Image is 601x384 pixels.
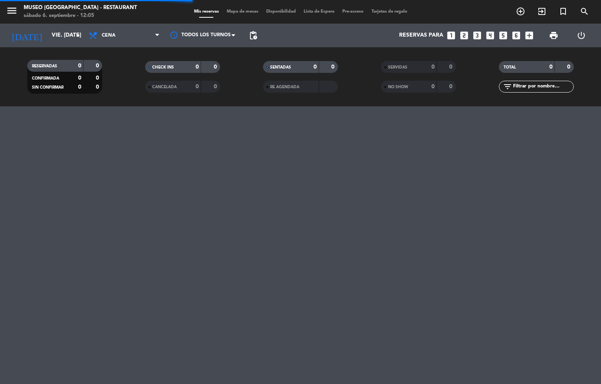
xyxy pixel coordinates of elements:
span: SIN CONFIRMAR [32,85,63,89]
strong: 0 [78,75,81,81]
i: looks_two [459,30,469,41]
strong: 0 [431,64,435,70]
button: menu [6,5,18,19]
span: Tarjetas de regalo [368,9,411,14]
input: Filtrar por nombre... [512,82,573,91]
i: arrow_drop_down [73,31,83,40]
span: Disponibilidad [262,9,300,14]
span: Reservas para [399,32,443,39]
strong: 0 [314,64,317,70]
div: sábado 6. septiembre - 12:05 [24,12,137,20]
span: RE AGENDADA [270,85,299,89]
i: exit_to_app [537,7,547,16]
i: looks_one [446,30,456,41]
span: TOTAL [504,65,516,69]
strong: 0 [431,84,435,89]
i: looks_4 [485,30,495,41]
i: turned_in_not [558,7,568,16]
strong: 0 [78,63,81,69]
i: add_box [524,30,534,41]
span: Lista de Espera [300,9,338,14]
i: power_settings_new [577,31,586,40]
span: SERVIDAS [388,65,407,69]
span: print [549,31,558,40]
i: looks_5 [498,30,508,41]
strong: 0 [96,84,101,90]
span: Cena [102,33,116,38]
span: Mis reservas [190,9,223,14]
span: NO SHOW [388,85,408,89]
span: Pre-acceso [338,9,368,14]
strong: 0 [549,64,552,70]
strong: 0 [96,63,101,69]
i: menu [6,5,18,17]
i: filter_list [503,82,512,91]
span: CANCELADA [152,85,177,89]
strong: 0 [214,84,218,89]
i: [DATE] [6,27,48,44]
i: looks_3 [472,30,482,41]
span: SENTADAS [270,65,291,69]
span: CHECK INS [152,65,174,69]
strong: 0 [78,84,81,90]
div: Museo [GEOGRAPHIC_DATA] - Restaurant [24,4,137,12]
strong: 0 [196,84,199,89]
strong: 0 [331,64,336,70]
strong: 0 [449,84,454,89]
strong: 0 [196,64,199,70]
strong: 0 [96,75,101,81]
strong: 0 [449,64,454,70]
i: search [580,7,589,16]
i: looks_6 [511,30,521,41]
span: RESERVADAS [32,64,57,68]
div: LOG OUT [567,24,595,47]
span: pending_actions [248,31,258,40]
span: Mapa de mesas [223,9,262,14]
strong: 0 [567,64,572,70]
strong: 0 [214,64,218,70]
i: add_circle_outline [516,7,525,16]
span: CONFIRMADA [32,76,59,80]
